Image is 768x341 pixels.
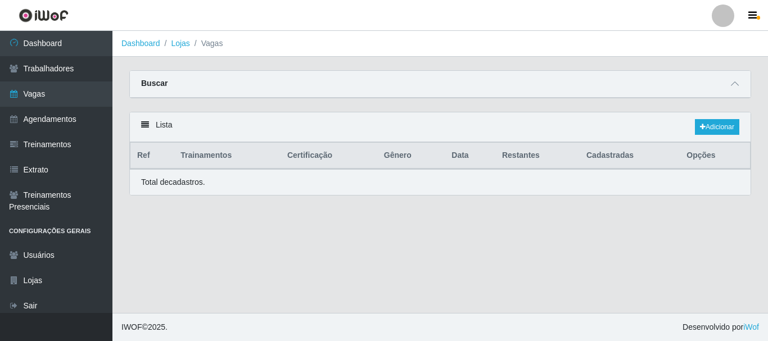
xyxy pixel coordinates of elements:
th: Gênero [377,143,445,169]
th: Data [445,143,495,169]
a: iWof [743,322,759,331]
a: Lojas [171,39,189,48]
span: © 2025 . [121,321,168,333]
nav: breadcrumb [112,31,768,57]
th: Cadastradas [580,143,680,169]
p: Total de cadastros. [141,176,205,188]
th: Restantes [495,143,580,169]
img: CoreUI Logo [19,8,69,22]
th: Opções [680,143,750,169]
span: IWOF [121,322,142,331]
th: Trainamentos [174,143,281,169]
div: Lista [130,112,751,142]
th: Certificação [281,143,377,169]
strong: Buscar [141,79,168,88]
span: Desenvolvido por [683,321,759,333]
a: Adicionar [695,119,739,135]
a: Dashboard [121,39,160,48]
li: Vagas [190,38,223,49]
th: Ref [130,143,174,169]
